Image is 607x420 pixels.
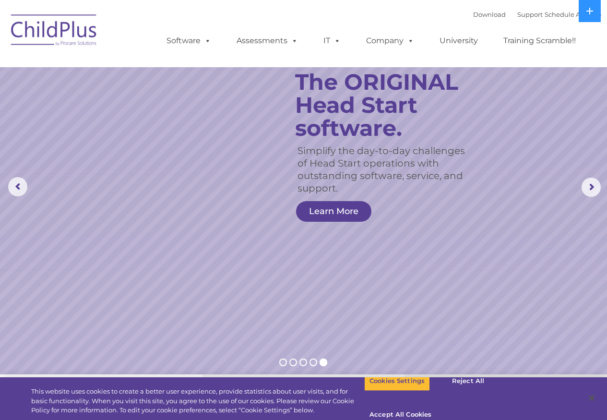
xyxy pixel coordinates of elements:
rs-layer: Simplify the day-to-day challenges of Head Start operations with outstanding software, service, a... [298,144,475,194]
button: Reject All [438,371,498,391]
a: Learn More [296,201,371,222]
a: Download [473,11,506,18]
img: ChildPlus by Procare Solutions [6,8,102,56]
a: Assessments [227,31,308,50]
button: Cookies Settings [364,371,430,391]
a: Training Scramble!! [494,31,585,50]
a: Schedule A Demo [545,11,601,18]
font: | [473,11,601,18]
a: Company [357,31,424,50]
rs-layer: The ORIGINAL Head Start software. [295,71,485,140]
a: University [430,31,488,50]
a: Support [517,11,543,18]
a: IT [314,31,350,50]
button: Close [581,387,602,408]
div: This website uses cookies to create a better user experience, provide statistics about user visit... [31,387,364,415]
a: Software [157,31,221,50]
